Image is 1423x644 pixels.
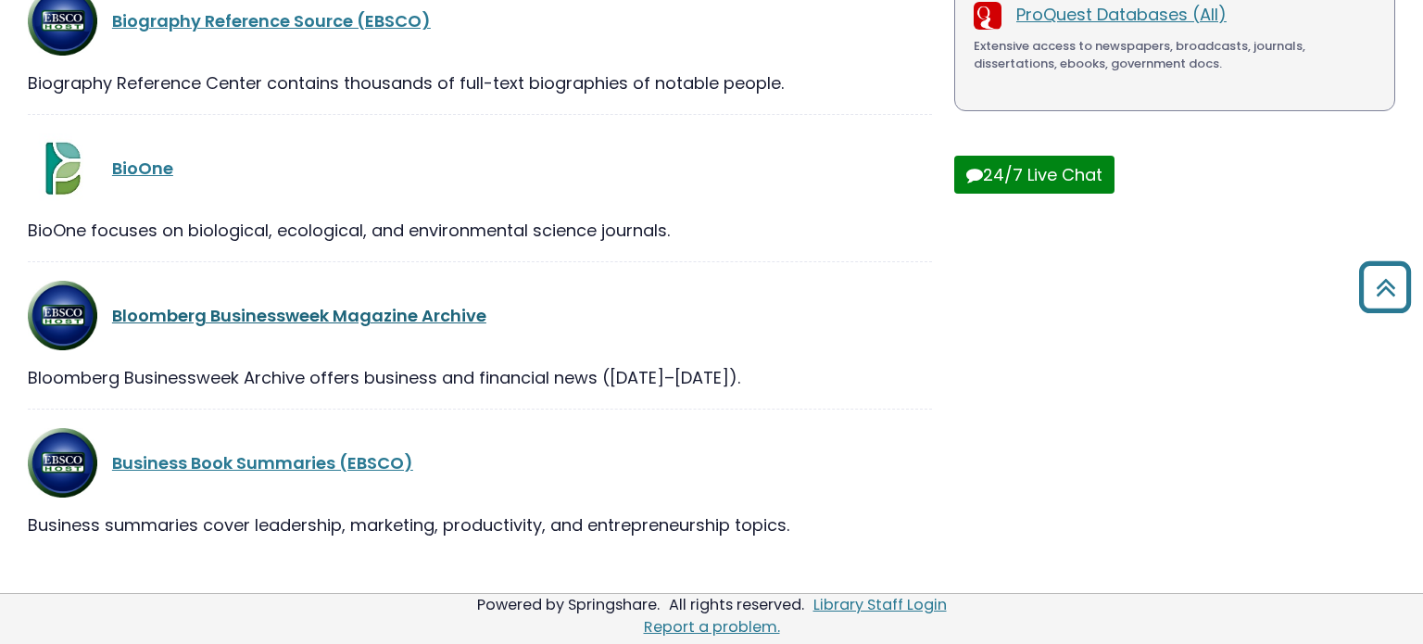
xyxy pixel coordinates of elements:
a: Business Book Summaries (EBSCO) [112,451,413,474]
div: Powered by Springshare. [474,594,662,615]
a: Biography Reference Source (EBSCO) [112,9,431,32]
a: Back to Top [1352,270,1418,304]
div: Bloomberg Businessweek Archive offers business and financial news ([DATE]–[DATE]). [28,365,932,390]
a: Report a problem. [644,616,780,638]
button: 24/7 Live Chat [954,156,1114,194]
a: ProQuest Databases (All) [1016,3,1227,26]
div: BioOne focuses on biological, ecological, and environmental science journals. [28,218,932,243]
a: Bloomberg Businessweek Magazine Archive [112,304,486,327]
a: BioOne [112,157,173,180]
div: Biography Reference Center contains thousands of full-text biographies of notable people. [28,70,932,95]
div: All rights reserved. [666,594,807,615]
div: Business summaries cover leadership, marketing, productivity, and entrepreneurship topics. [28,512,932,537]
div: Extensive access to newspapers, broadcasts, journals, dissertations, ebooks, government docs. [974,37,1376,73]
a: Library Staff Login [813,594,947,615]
